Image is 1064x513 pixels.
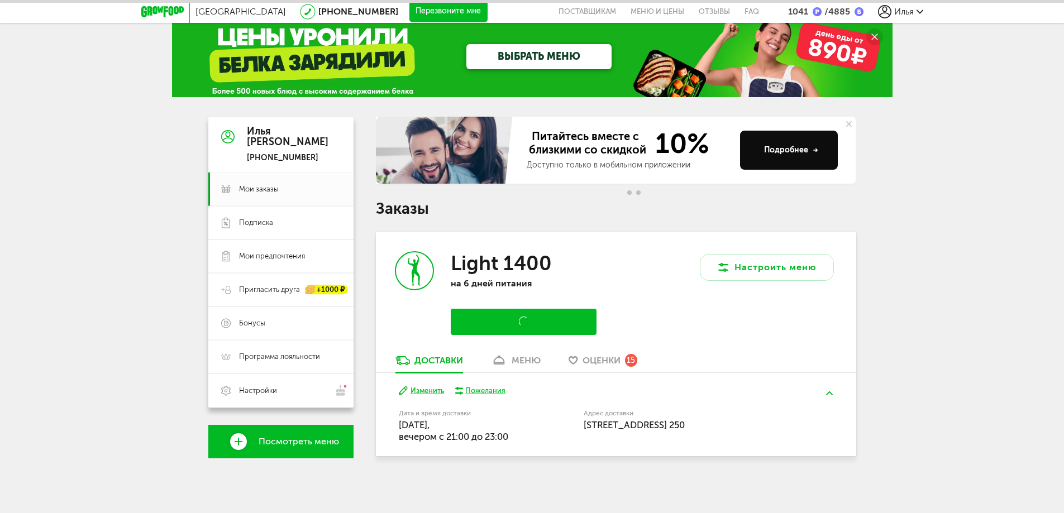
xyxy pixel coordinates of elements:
[455,386,506,396] button: Пожелания
[584,410,792,416] label: Адрес доставки
[822,6,850,17] div: 4885
[855,7,863,16] img: bonus_b.cdccf46.png
[636,190,641,195] span: Go to slide 2
[247,126,328,148] div: Илья [PERSON_NAME]
[451,278,596,289] p: на 6 дней питания
[208,373,354,407] a: Настройки
[239,352,320,362] span: Программа лояльности
[414,355,463,366] div: Доставки
[376,117,516,184] img: family-banner.579af9d.jpg
[247,153,328,163] div: [PHONE_NUMBER]
[195,6,286,17] span: [GEOGRAPHIC_DATA]
[239,285,300,295] span: Пригласить друга
[740,131,838,170] button: Подробнее
[583,355,621,366] span: Оценки
[563,354,643,372] a: Оценки 15
[788,6,808,17] div: 1041
[512,355,541,366] div: меню
[239,318,265,328] span: Бонусы
[764,145,818,156] div: Подробнее
[826,391,833,395] img: arrow-up-green.5eb5f82.svg
[527,130,648,157] span: Питайтесь вместе с близкими со скидкой
[208,306,354,340] a: Бонусы
[208,425,354,458] a: Посмотреть меню
[627,190,632,195] span: Go to slide 1
[399,410,527,416] label: Дата и время доставки
[208,273,354,306] a: Пригласить друга +1000 ₽
[700,254,834,281] button: Настроить меню
[584,419,685,430] span: [STREET_ADDRESS] 250
[894,6,914,17] span: Илья
[239,251,305,261] span: Мои предпочтения
[208,206,354,239] a: Подписка
[390,354,469,372] a: Доставки
[824,6,828,17] span: /
[239,386,277,396] span: Настройки
[527,160,731,171] div: Доступно только в мобильном приложении
[465,386,505,396] div: Пожелания
[306,285,348,295] div: +1000 ₽
[625,354,637,366] div: 15
[648,130,709,157] span: 10%
[208,172,354,206] a: Мои заказы
[239,184,279,194] span: Мои заказы
[318,6,398,17] a: [PHONE_NUMBER]
[451,251,552,275] h3: Light 1400
[239,218,273,228] span: Подписка
[409,1,488,23] button: Перезвоните мне
[376,202,856,216] h1: Заказы
[813,7,822,16] img: bonus_p.2f9b352.png
[259,437,339,447] span: Посмотреть меню
[208,340,354,373] a: Программа лояльности
[399,386,444,396] button: Изменить
[466,44,612,69] a: ВЫБРАТЬ МЕНЮ
[399,419,508,442] span: [DATE], вечером c 21:00 до 23:00
[208,239,354,273] a: Мои предпочтения
[485,354,546,372] a: меню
